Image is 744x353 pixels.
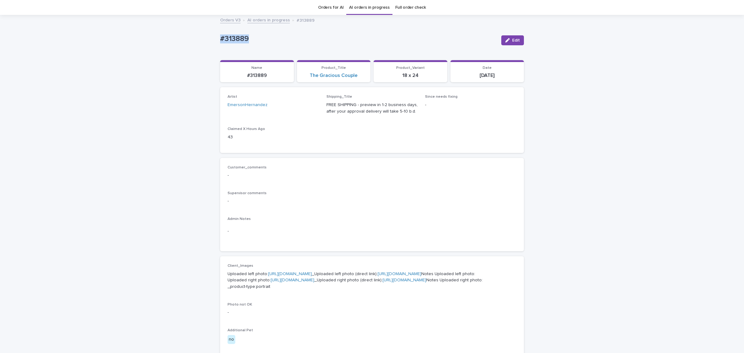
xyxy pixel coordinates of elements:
[454,73,520,78] p: [DATE]
[220,34,496,43] p: #313889
[220,16,241,23] a: Orders V3
[349,0,390,15] a: AI orders in progress
[228,264,253,268] span: Client_Images
[228,228,516,235] p: -
[228,95,237,99] span: Artist
[251,66,262,70] span: Name
[271,278,314,282] a: [URL][DOMAIN_NAME]
[268,272,312,276] a: [URL][DOMAIN_NAME]
[228,172,516,179] p: -
[228,217,251,221] span: Admin Notes
[228,191,267,195] span: Supervisor comments
[228,303,252,306] span: Photo not OK
[228,198,516,204] p: -
[321,66,346,70] span: Product_Title
[425,102,516,108] p: -
[483,66,492,70] span: Date
[228,309,516,316] p: -
[228,271,516,290] p: Uploaded left photo: _Uploaded left photo (direct link): Notes Uploaded left photo: Uploaded righ...
[310,73,357,78] a: The Gracious Couple
[395,0,426,15] a: Full order check
[501,35,524,45] button: Edit
[224,73,290,78] p: #313889
[425,95,458,99] span: Since needs fixing
[228,166,267,169] span: Customer_comments
[228,127,265,131] span: Claimed X Hours Ago
[377,73,444,78] p: 18 x 24
[326,102,418,115] p: FREE SHIPPING - preview in 1-2 business days, after your approval delivery will take 5-10 b.d.
[247,16,290,23] a: AI orders in progress
[228,335,235,344] div: no
[297,16,315,23] p: #313889
[228,102,268,108] a: EmersonHernandez
[318,0,343,15] a: Orders for AI
[228,328,253,332] span: Additional Pet
[378,272,421,276] a: [URL][DOMAIN_NAME]
[228,134,319,141] p: 43
[383,278,426,282] a: [URL][DOMAIN_NAME]
[326,95,352,99] span: Shipping_Title
[512,38,520,42] span: Edit
[396,66,425,70] span: Product_Variant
